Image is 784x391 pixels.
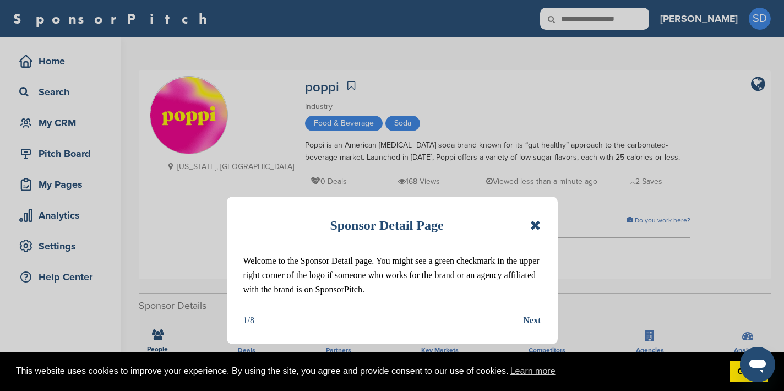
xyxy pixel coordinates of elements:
[243,254,541,297] p: Welcome to the Sponsor Detail page. You might see a green checkmark in the upper right corner of ...
[509,363,557,379] a: learn more about cookies
[330,213,443,237] h1: Sponsor Detail Page
[740,347,775,382] iframe: Button to launch messaging window
[243,313,254,328] div: 1/8
[524,313,541,328] button: Next
[16,363,721,379] span: This website uses cookies to improve your experience. By using the site, you agree and provide co...
[730,361,768,383] a: dismiss cookie message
